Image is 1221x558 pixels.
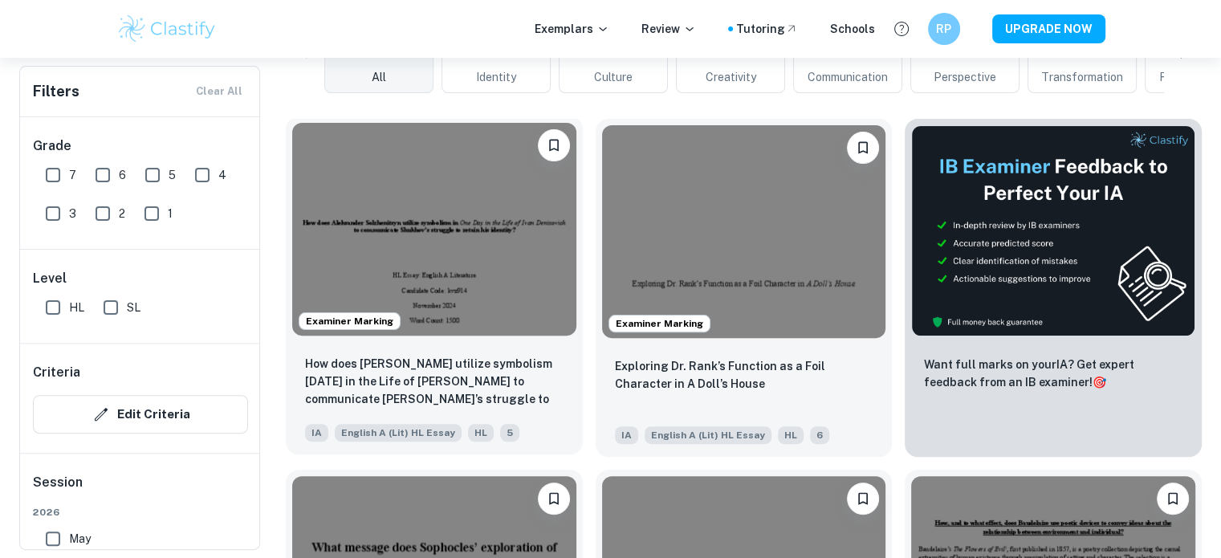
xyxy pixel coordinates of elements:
span: HL [69,299,84,316]
span: All [372,68,386,86]
p: Review [641,20,696,38]
span: HL [468,424,494,442]
button: UPGRADE NOW [992,14,1105,43]
button: Bookmark [538,129,570,161]
img: English A (Lit) HL Essay IA example thumbnail: How does Aleksander Solzhenitsyn utilize [292,123,576,336]
img: Clastify logo [116,13,218,45]
span: IA [615,426,638,444]
span: 7 [69,166,76,184]
h6: Grade [33,136,248,156]
span: Perspective [934,68,996,86]
button: Bookmark [1157,483,1189,515]
span: English A (Lit) HL Essay [645,426,771,444]
h6: Level [33,269,248,288]
span: Culture [594,68,633,86]
span: 3 [69,205,76,222]
img: Thumbnail [911,125,1195,336]
p: Exploring Dr. Rank’s Function as a Foil Character in A Doll’s House [615,357,873,393]
span: HL [778,426,804,444]
h6: Session [33,473,248,505]
button: Bookmark [847,483,879,515]
span: 5 [500,424,519,442]
a: ThumbnailWant full marks on yourIA? Get expert feedback from an IB examiner! [905,119,1202,457]
button: Help and Feedback [888,15,915,43]
span: May [69,530,91,548]
span: Transformation [1041,68,1123,86]
span: 2 [119,205,125,222]
span: 6 [810,426,829,444]
span: Examiner Marking [609,316,710,331]
span: Communication [808,68,888,86]
span: 1 [168,205,173,222]
button: Bookmark [538,483,570,515]
span: English A (Lit) HL Essay [335,424,462,442]
span: 5 [169,166,176,184]
span: IA [305,424,328,442]
span: 6 [119,166,126,184]
p: Exemplars [535,20,609,38]
a: Schools [830,20,875,38]
span: SL [127,299,140,316]
p: How does Aleksander Solzhenitsyn utilize symbolism in One Day in the Life of Ivan Denisovich to c... [305,355,564,409]
img: English A (Lit) HL Essay IA example thumbnail: Exploring Dr. Rank’s Function as a Foil [602,125,886,338]
button: RP [928,13,960,45]
h6: Filters [33,80,79,103]
p: Want full marks on your IA ? Get expert feedback from an IB examiner! [924,356,1182,391]
button: Edit Criteria [33,395,248,434]
a: Tutoring [736,20,798,38]
a: Examiner MarkingBookmarkHow does Aleksander Solzhenitsyn utilize symbolism in One Day in the Life... [286,119,583,457]
a: Examiner MarkingBookmarkExploring Dr. Rank’s Function as a Foil Character in A Doll’s HouseIAEngl... [596,119,893,457]
span: Creativity [706,68,756,86]
h6: RP [934,20,953,38]
button: Bookmark [847,132,879,164]
span: Examiner Marking [299,314,400,328]
span: 4 [218,166,226,184]
span: 🎯 [1093,376,1106,389]
h6: Criteria [33,363,80,382]
span: 2026 [33,505,248,519]
span: Identity [476,68,516,86]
